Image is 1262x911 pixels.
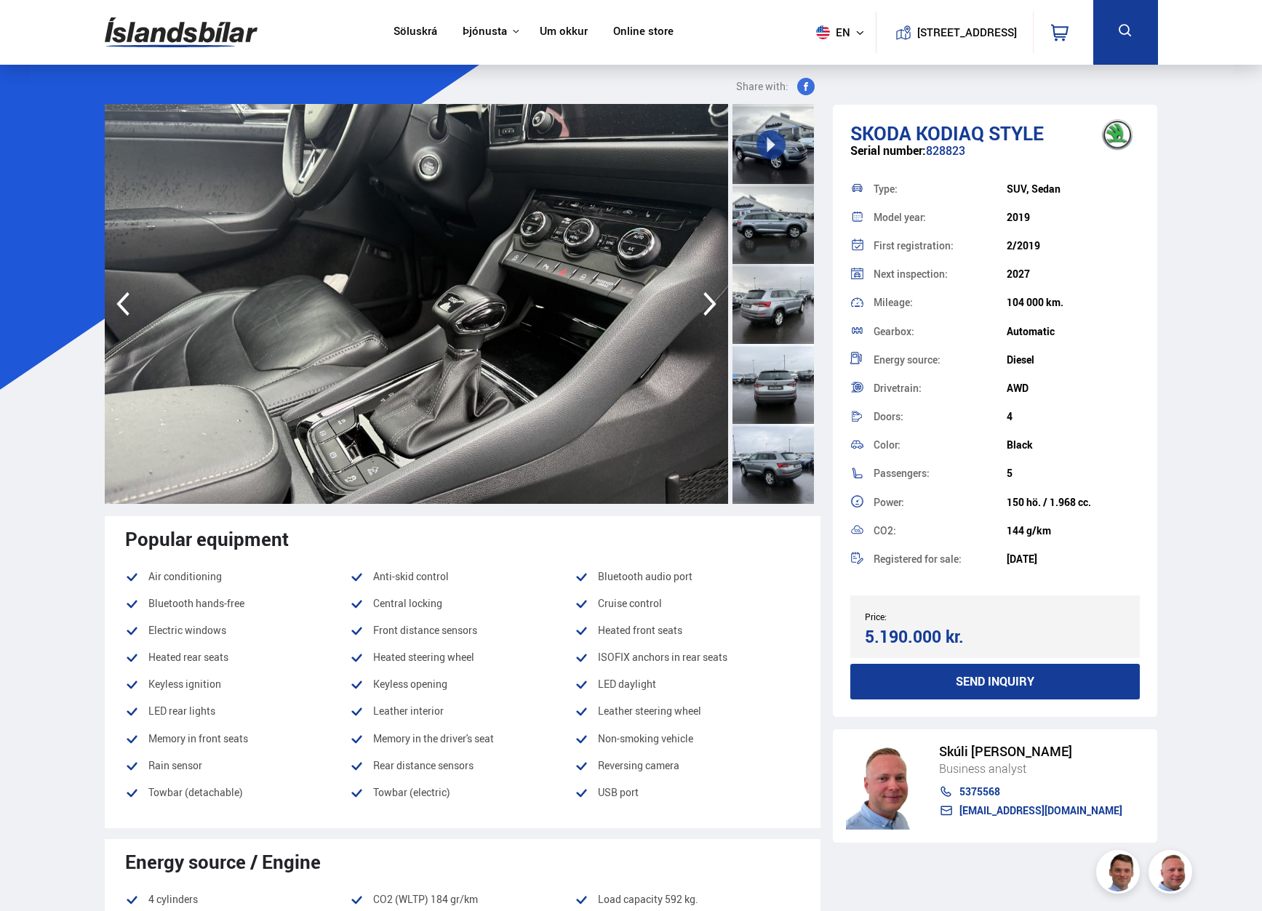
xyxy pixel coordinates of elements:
li: Central locking [350,595,575,612]
li: Memory in front seats [125,730,350,747]
li: Load capacity 592 kg. [575,891,799,908]
div: Skúli [PERSON_NAME] [939,744,1122,759]
li: Leather steering wheel [575,702,799,720]
li: 4 cylinders [125,891,350,908]
a: Online store [613,25,674,40]
li: Leather interior [350,702,575,720]
li: USB port [575,784,799,811]
div: SUV, Sedan [1007,183,1140,195]
li: CO2 (WLTP) 184 gr/km [350,891,575,908]
a: Um okkur [540,25,588,40]
button: Open LiveChat chat widget [12,6,55,49]
button: Þjónusta [463,25,507,39]
img: siFngHWaQ9KaOqBr.png [846,742,924,830]
div: AWD [1007,382,1140,394]
span: Skoda [850,120,911,146]
li: Heated rear seats [125,649,350,666]
li: Bluetooth audio port [575,568,799,585]
a: 5375568 [939,786,1122,798]
div: CO2: [874,526,1007,536]
div: Gearbox: [874,326,1007,337]
span: Share with: [736,78,788,95]
div: 150 hö. / 1.968 cc. [1007,497,1140,508]
a: [STREET_ADDRESS] [884,12,1025,53]
div: 4 [1007,411,1140,422]
li: Rain sensor [125,757,350,774]
li: Rear distance sensors [350,757,575,774]
div: Next inspection: [874,269,1007,279]
div: Automatic [1007,326,1140,337]
img: FbJEzSuNWCJXmdc-.webp [1098,852,1142,896]
div: Doors: [874,412,1007,422]
div: 2/2019 [1007,240,1140,252]
img: svg+xml;base64,PHN2ZyB4bWxucz0iaHR0cDovL3d3dy53My5vcmcvMjAwMC9zdmciIHdpZHRoPSI1MTIiIGhlaWdodD0iNT... [816,25,830,39]
div: Black [1007,439,1140,451]
div: Type: [874,184,1007,194]
div: 5 [1007,467,1140,479]
span: Serial number: [850,143,926,158]
div: 144 g/km [1007,525,1140,537]
li: Memory in the driver's seat [350,730,575,747]
div: Energy source / Engine [125,851,800,872]
li: Keyless ignition [125,675,350,693]
li: Heated front seats [575,622,799,639]
div: Diesel [1007,354,1140,366]
div: Energy source: [874,355,1007,365]
li: Towbar (electric) [350,784,575,801]
div: Power: [874,497,1007,507]
li: Anti-skid control [350,568,575,585]
img: 3046841.jpeg [105,104,728,504]
div: Passengers: [874,468,1007,478]
li: Bluetooth hands-free [125,595,350,612]
div: Mileage: [874,297,1007,308]
li: ISOFIX anchors in rear seats [575,649,799,666]
button: en [810,11,876,54]
button: [STREET_ADDRESS] [923,26,1012,39]
li: Reversing camera [575,757,799,774]
li: LED daylight [575,675,799,693]
a: Söluskrá [394,25,437,40]
div: Drivetrain: [874,383,1007,393]
li: LED rear lights [125,702,350,720]
li: Towbar (detachable) [125,784,350,801]
div: [DATE] [1007,553,1140,565]
div: Model year: [874,212,1007,222]
button: Share with: [730,78,820,95]
span: Kodiaq STYLE [916,120,1044,146]
div: 2027 [1007,268,1140,280]
li: Non-smoking vehicle [575,730,799,747]
li: Air conditioning [125,568,350,585]
li: Cruise control [575,595,799,612]
div: 104 000 km. [1007,297,1140,308]
li: Electric windows [125,622,350,639]
li: Heated steering wheel [350,649,575,666]
div: Registered for sale: [874,554,1007,564]
span: en [810,25,847,39]
button: Send inquiry [850,664,1141,699]
img: brand logo [1088,112,1146,157]
li: Front distance sensors [350,622,575,639]
a: [EMAIL_ADDRESS][DOMAIN_NAME] [939,805,1122,816]
img: G0Ugv5HjCgRt.svg [105,9,257,56]
div: Popular equipment [125,528,800,550]
div: Price: [865,611,995,622]
div: 5.190.000 kr. [865,627,991,646]
div: Business analyst [939,759,1122,778]
div: 828823 [850,144,1141,172]
div: Color: [874,440,1007,450]
li: Keyless opening [350,675,575,693]
div: 2019 [1007,212,1140,223]
div: First registration: [874,241,1007,251]
img: siFngHWaQ9KaOqBr.png [1151,852,1194,896]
